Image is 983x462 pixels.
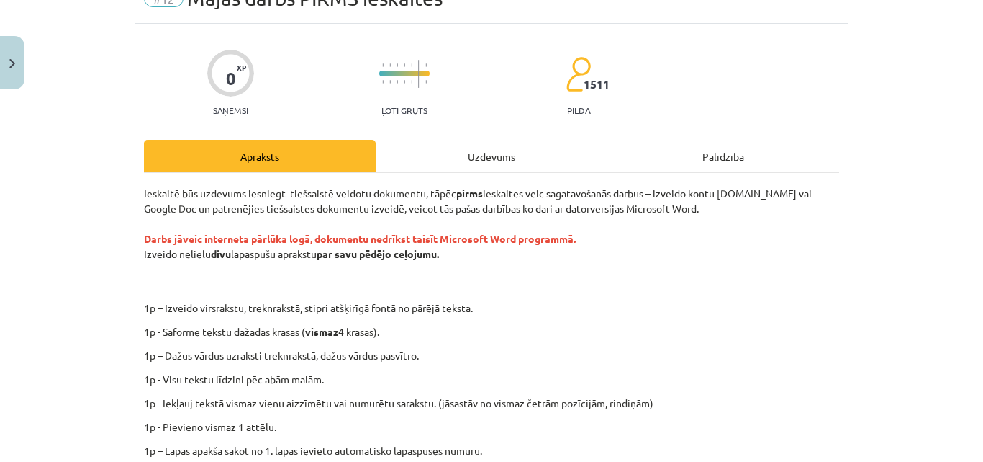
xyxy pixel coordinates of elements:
strong: vismaz [305,325,338,338]
p: 1p - Visu tekstu līdzini pēc abām malām. [144,372,839,387]
img: icon-short-line-57e1e144782c952c97e751825c79c345078a6d821885a25fce030b3d8c18986b.svg [389,63,391,67]
p: 1p – Lapas apakšā sākot no 1. lapas ievieto automātisko lapaspuses numuru. [144,443,839,458]
img: icon-short-line-57e1e144782c952c97e751825c79c345078a6d821885a25fce030b3d8c18986b.svg [404,63,405,67]
p: 1p - Iekļauj tekstā vismaz vienu aizzīmētu vai numurētu sarakstu. (jāsastāv no vismaz četrām pozī... [144,396,839,411]
span: 1511 [584,78,610,91]
p: 1p – Izveido virsrakstu, treknrakstā, stipri atšķirīgā fontā no pārējā teksta. [225,301,853,316]
img: icon-short-line-57e1e144782c952c97e751825c79c345078a6d821885a25fce030b3d8c18986b.svg [397,63,398,67]
span: XP [237,63,246,71]
img: icon-short-line-57e1e144782c952c97e751825c79c345078a6d821885a25fce030b3d8c18986b.svg [382,80,384,84]
img: icon-short-line-57e1e144782c952c97e751825c79c345078a6d821885a25fce030b3d8c18986b.svg [404,80,405,84]
strong: pirms [456,187,483,200]
img: icon-short-line-57e1e144782c952c97e751825c79c345078a6d821885a25fce030b3d8c18986b.svg [425,63,427,67]
img: icon-short-line-57e1e144782c952c97e751825c79c345078a6d821885a25fce030b3d8c18986b.svg [397,80,398,84]
p: 1p – Dažus vārdus uzraksti treknrakstā, dažus vārdus pasvītro. [144,348,839,363]
p: Ļoti grūts [381,105,427,115]
img: students-c634bb4e5e11cddfef0936a35e636f08e4e9abd3cc4e673bd6f9a4125e45ecb1.svg [566,56,591,92]
div: Palīdzība [607,140,839,172]
p: Ieskaitē būs uzdevums iesniegt tiešsaistē veidotu dokumentu, tāpēc ieskaites veic sagatavošanās d... [144,186,839,292]
p: 1p - Pievieno vismaz 1 attēlu. [144,419,839,435]
p: Saņemsi [207,105,254,115]
strong: Darbs jāveic interneta pārlūka logā, dokumentu nedrīkst taisīt Microsoft Word programmā. [144,232,576,245]
img: icon-close-lesson-0947bae3869378f0d4975bcd49f059093ad1ed9edebbc8119c70593378902aed.svg [9,59,15,68]
img: icon-long-line-d9ea69661e0d244f92f715978eff75569469978d946b2353a9bb055b3ed8787d.svg [418,60,420,88]
img: icon-short-line-57e1e144782c952c97e751825c79c345078a6d821885a25fce030b3d8c18986b.svg [411,63,412,67]
div: Apraksts [144,140,376,172]
img: icon-short-line-57e1e144782c952c97e751825c79c345078a6d821885a25fce030b3d8c18986b.svg [411,80,412,84]
strong: par savu pēdējo ceļojumu. [317,247,439,260]
p: pilda [567,105,590,115]
div: 0 [226,68,236,89]
div: Uzdevums [376,140,607,172]
img: icon-short-line-57e1e144782c952c97e751825c79c345078a6d821885a25fce030b3d8c18986b.svg [389,80,391,84]
strong: divu [211,247,231,260]
img: icon-short-line-57e1e144782c952c97e751825c79c345078a6d821885a25fce030b3d8c18986b.svg [382,63,384,67]
p: 1p - Saformē tekstu dažādās krāsās ( 4 krāsas). [144,324,839,339]
img: icon-short-line-57e1e144782c952c97e751825c79c345078a6d821885a25fce030b3d8c18986b.svg [425,80,427,84]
